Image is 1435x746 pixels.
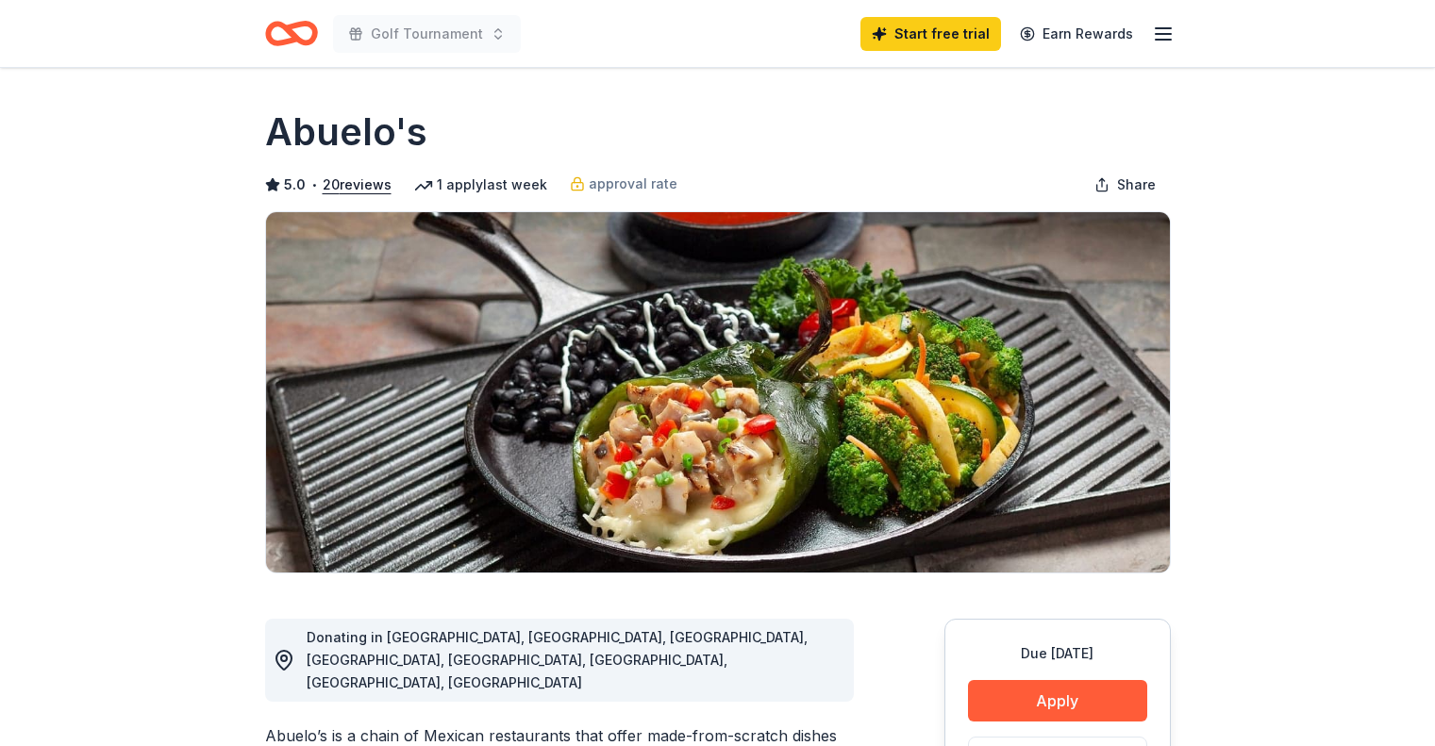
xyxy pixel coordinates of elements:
button: Share [1079,166,1171,204]
span: Share [1117,174,1156,196]
span: 5.0 [284,174,306,196]
span: Golf Tournament [371,23,483,45]
a: Home [265,11,318,56]
span: • [310,177,317,192]
img: Image for Abuelo's [266,212,1170,572]
h1: Abuelo's [265,106,427,158]
a: Earn Rewards [1009,17,1144,51]
span: approval rate [589,173,677,195]
button: 20reviews [323,174,392,196]
div: 1 apply last week [414,174,547,196]
span: Donating in [GEOGRAPHIC_DATA], [GEOGRAPHIC_DATA], [GEOGRAPHIC_DATA], [GEOGRAPHIC_DATA], [GEOGRAPH... [307,629,808,690]
a: approval rate [570,173,677,195]
button: Apply [968,680,1147,721]
button: Golf Tournament [333,15,521,53]
div: Due [DATE] [968,642,1147,665]
a: Start free trial [860,17,1001,51]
